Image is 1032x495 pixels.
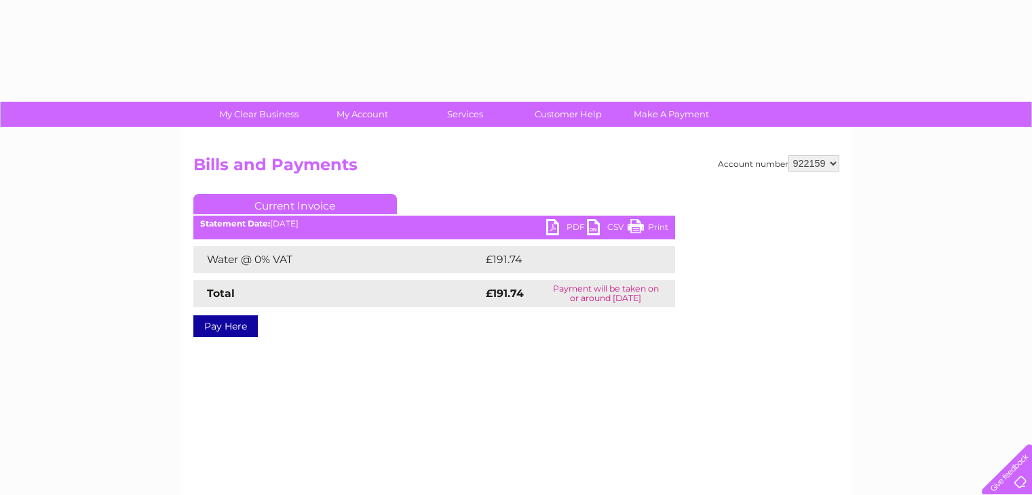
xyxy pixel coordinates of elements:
a: CSV [587,219,628,239]
strong: Total [207,287,235,300]
div: [DATE] [193,219,675,229]
strong: £191.74 [486,287,524,300]
a: My Clear Business [203,102,315,127]
a: Pay Here [193,315,258,337]
a: PDF [546,219,587,239]
td: Payment will be taken on or around [DATE] [537,280,674,307]
b: Statement Date: [200,218,270,229]
div: Account number [718,155,839,172]
a: Make A Payment [615,102,727,127]
a: Current Invoice [193,194,397,214]
a: Print [628,219,668,239]
a: My Account [306,102,418,127]
td: Water @ 0% VAT [193,246,482,273]
a: Services [409,102,521,127]
h2: Bills and Payments [193,155,839,181]
a: Customer Help [512,102,624,127]
td: £191.74 [482,246,649,273]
